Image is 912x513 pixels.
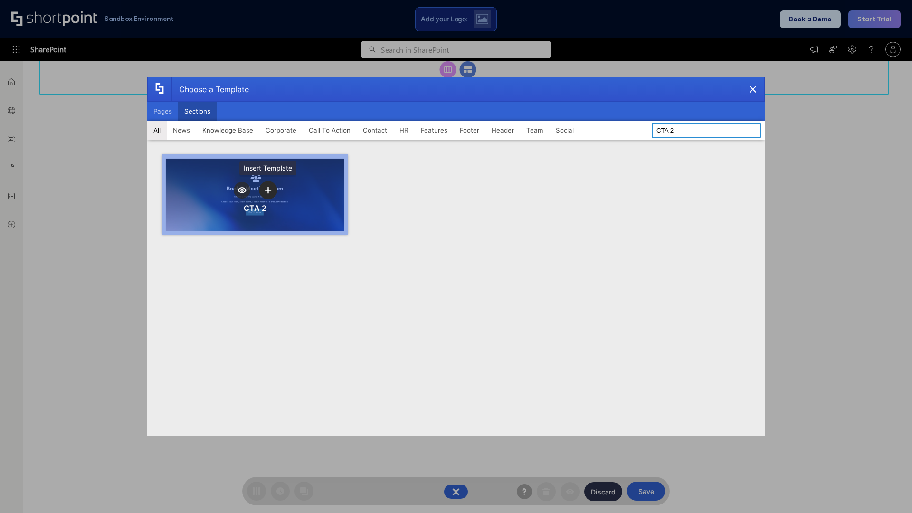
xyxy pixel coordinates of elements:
button: Social [550,121,580,140]
button: Knowledge Base [196,121,259,140]
button: HR [393,121,415,140]
button: Team [520,121,550,140]
button: Footer [454,121,485,140]
input: Search [652,123,761,138]
button: Sections [178,102,217,121]
button: All [147,121,167,140]
button: Features [415,121,454,140]
div: Choose a Template [171,77,249,101]
iframe: Chat Widget [741,403,912,513]
button: Call To Action [303,121,357,140]
div: template selector [147,77,765,436]
button: News [167,121,196,140]
div: CTA 2 [244,203,266,213]
button: Header [485,121,520,140]
button: Contact [357,121,393,140]
button: Pages [147,102,178,121]
button: Corporate [259,121,303,140]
